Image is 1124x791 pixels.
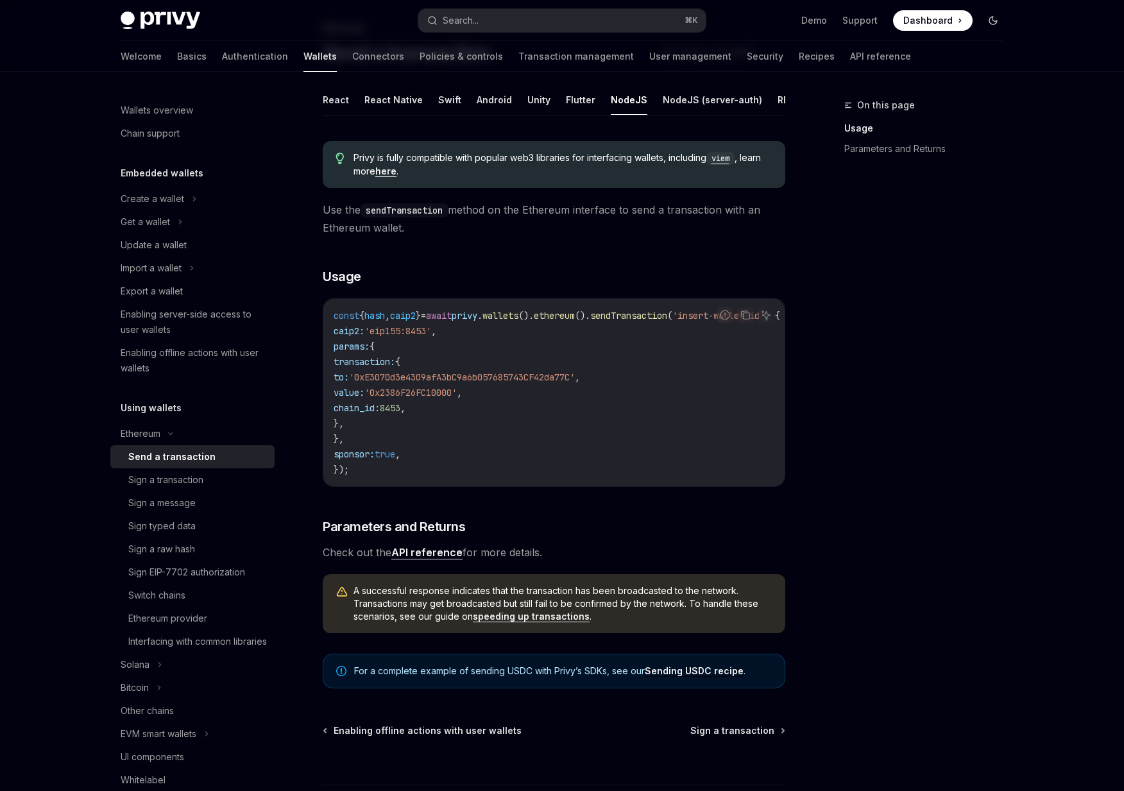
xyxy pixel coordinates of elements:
span: }, [334,433,344,445]
button: NodeJS [611,85,647,115]
button: Search...⌘K [418,9,706,32]
span: = [421,310,426,321]
span: caip2: [334,325,364,337]
button: Ask AI [758,307,774,323]
span: ethereum [534,310,575,321]
a: Support [842,14,878,27]
button: Swift [438,85,461,115]
button: React [323,85,349,115]
a: Sign a raw hash [110,538,275,561]
span: sponsor: [334,448,375,460]
span: , [431,325,436,337]
span: (). [518,310,534,321]
a: Enabling offline actions with user wallets [324,724,522,737]
span: transaction: [334,356,395,368]
span: { [395,356,400,368]
div: Whitelabel [121,772,166,788]
span: ⌘ K [685,15,698,26]
a: Basics [177,41,207,72]
span: wallets [482,310,518,321]
svg: Warning [336,586,348,599]
span: const [334,310,359,321]
a: API reference [850,41,911,72]
span: , [385,310,390,321]
div: Other chains [121,703,174,719]
a: UI components [110,745,275,769]
span: }, [334,418,344,429]
span: , [400,402,405,414]
span: Use the method on the Ethereum interface to send a transaction with an Ethereum wallet. [323,201,785,237]
span: 8453 [380,402,400,414]
span: '0x2386F26FC10000' [364,387,457,398]
div: Chain support [121,126,180,141]
span: caip2 [390,310,416,321]
a: speeding up transactions [473,611,590,622]
svg: Note [336,666,346,676]
a: Dashboard [893,10,973,31]
span: , [457,387,462,398]
svg: Tip [336,153,345,164]
span: A successful response indicates that the transaction has been broadcasted to the network. Transac... [353,584,772,623]
a: Transaction management [518,41,634,72]
span: For a complete example of sending USDC with Privy’s SDKs, see our . [354,665,772,677]
a: API reference [391,546,463,559]
span: await [426,310,452,321]
button: Toggle dark mode [983,10,1003,31]
a: Update a wallet [110,234,275,257]
button: Copy the contents from the code block [737,307,754,323]
span: Enabling offline actions with user wallets [334,724,522,737]
span: (). [575,310,590,321]
span: chain_id: [334,402,380,414]
span: Usage [323,268,361,285]
div: Import a wallet [121,260,182,276]
a: Chain support [110,122,275,145]
span: privy [452,310,477,321]
a: Sign EIP-7702 authorization [110,561,275,584]
div: Create a wallet [121,191,184,207]
span: }); [334,464,349,475]
a: here [375,166,396,177]
code: viem [706,152,735,165]
button: Flutter [566,85,595,115]
span: 'eip155:8453' [364,325,431,337]
a: Enabling server-side access to user wallets [110,303,275,341]
div: Export a wallet [121,284,183,299]
img: dark logo [121,12,200,30]
span: to: [334,371,349,383]
div: Search... [443,13,479,28]
div: Sign typed data [128,518,196,534]
button: Unity [527,85,550,115]
a: Sign typed data [110,515,275,538]
span: Privy is fully compatible with popular web3 libraries for interfacing wallets, including , learn ... [353,151,772,178]
a: Switch chains [110,584,275,607]
a: Sign a transaction [690,724,784,737]
div: UI components [121,749,184,765]
span: } [416,310,421,321]
div: Update a wallet [121,237,187,253]
div: Get a wallet [121,214,170,230]
a: Sign a message [110,491,275,515]
button: Android [477,85,512,115]
a: viem [706,152,735,163]
div: Bitcoin [121,680,149,695]
span: { [359,310,364,321]
a: Recipes [799,41,835,72]
button: React Native [364,85,423,115]
a: User management [649,41,731,72]
span: Parameters and Returns [323,518,465,536]
span: On this page [857,98,915,113]
span: params: [334,341,370,352]
span: value: [334,387,364,398]
span: 'insert-wallet-id' [672,310,765,321]
a: Send a transaction [110,445,275,468]
span: { [370,341,375,352]
a: Connectors [352,41,404,72]
div: Enabling server-side access to user wallets [121,307,267,337]
code: sendTransaction [361,203,448,217]
span: hash [364,310,385,321]
span: Check out the for more details. [323,543,785,561]
a: Security [747,41,783,72]
span: , [395,448,400,460]
span: sendTransaction [590,310,667,321]
a: Usage [844,118,1014,139]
